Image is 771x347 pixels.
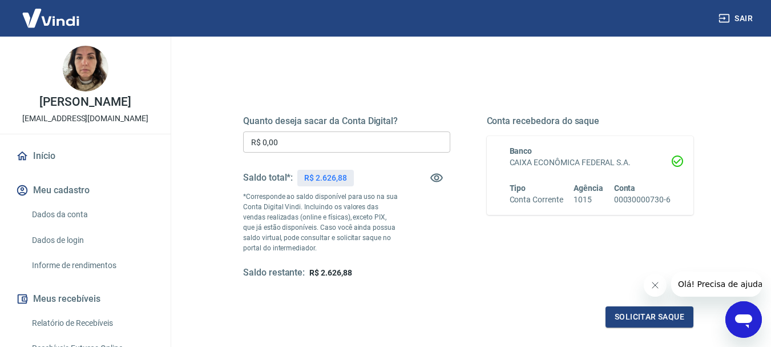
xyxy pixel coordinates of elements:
[27,203,157,226] a: Dados da conta
[243,192,398,253] p: *Corresponde ao saldo disponível para uso na sua Conta Digital Vindi. Incluindo os valores das ve...
[243,115,450,127] h5: Quanto deseja sacar da Conta Digital?
[606,306,693,328] button: Solicitar saque
[510,194,563,206] h6: Conta Corrente
[14,178,157,203] button: Meu cadastro
[671,272,762,297] iframe: Mensagem da empresa
[510,184,526,193] span: Tipo
[7,8,96,17] span: Olá! Precisa de ajuda?
[14,143,157,169] a: Início
[39,96,131,108] p: [PERSON_NAME]
[574,194,603,206] h6: 1015
[510,157,671,169] h6: CAIXA ECONÔMICA FEDERAL S.A.
[614,194,671,206] h6: 00030000730-6
[304,172,346,184] p: R$ 2.626,88
[716,8,757,29] button: Sair
[27,312,157,335] a: Relatório de Recebíveis
[510,146,532,155] span: Banco
[644,274,667,297] iframe: Fechar mensagem
[309,268,352,277] span: R$ 2.626,88
[27,254,157,277] a: Informe de rendimentos
[725,301,762,338] iframe: Botão para abrir a janela de mensagens
[14,1,88,35] img: Vindi
[243,172,293,184] h5: Saldo total*:
[614,184,636,193] span: Conta
[243,267,305,279] h5: Saldo restante:
[487,115,694,127] h5: Conta recebedora do saque
[27,229,157,252] a: Dados de login
[63,46,108,91] img: 4b784ed3-07fc-438a-9ebc-04b740ccd032.jpeg
[14,286,157,312] button: Meus recebíveis
[22,113,148,125] p: [EMAIL_ADDRESS][DOMAIN_NAME]
[574,184,603,193] span: Agência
